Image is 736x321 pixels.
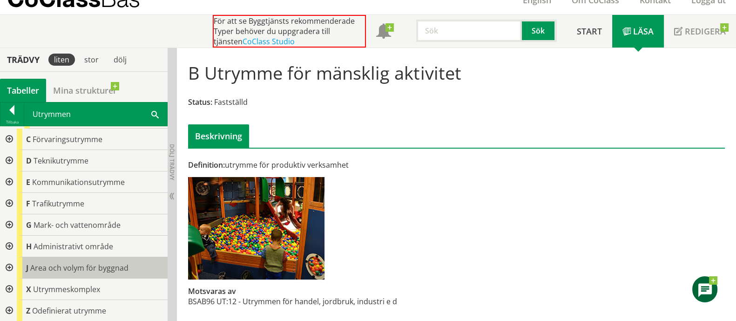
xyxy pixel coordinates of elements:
span: Redigera [685,26,726,37]
div: För att se Byggtjänsts rekommenderade Typer behöver du uppgradera till tjänsten [213,15,366,48]
a: CoClass Studio [243,36,295,47]
span: Teknikutrymme [34,156,88,166]
div: utrymme för produktiv verksamhet [188,160,541,170]
td: 12 - Utrymmen för handel, jordbruk, industri e d [228,296,397,307]
td: BSAB96 UT: [188,296,228,307]
div: Utrymmen [24,102,167,126]
span: Motsvaras av [188,286,236,296]
span: Läsa [633,26,654,37]
div: stor [79,54,104,66]
span: Area och volym för byggnad [30,263,128,273]
div: Trädvy [2,55,45,65]
span: Z [26,306,30,316]
span: E [26,177,30,187]
span: C [26,134,31,144]
a: Start [567,15,612,48]
h1: B Utrymme för mänsklig aktivitet [188,62,461,83]
span: Kommunikationsutrymme [32,177,125,187]
span: X [26,284,31,294]
span: Sök i tabellen [151,109,159,119]
div: liten [48,54,75,66]
a: Mina strukturer [46,79,124,102]
button: Sök [522,20,556,42]
img: b-utrymme-for-mansklig-aktivitet.jpg [188,177,324,280]
span: F [26,198,30,209]
div: dölj [108,54,132,66]
span: Utrymmeskomplex [33,284,100,294]
span: Förvaringsutrymme [33,134,102,144]
a: Läsa [612,15,664,48]
div: Tillbaka [0,118,24,126]
span: Notifikationer [376,25,391,40]
span: D [26,156,32,166]
span: J [26,263,28,273]
a: Redigera [664,15,736,48]
input: Sök [416,20,522,42]
span: Definition: [188,160,225,170]
span: Odefinierat utrymme [32,306,106,316]
span: Trafikutrymme [32,198,84,209]
span: Start [577,26,602,37]
div: Beskrivning [188,124,249,148]
span: Administrativt område [34,241,113,252]
span: G [26,220,32,230]
span: H [26,241,32,252]
span: Mark- och vattenområde [34,220,121,230]
span: Dölj trädvy [168,144,176,180]
span: Status: [188,97,212,107]
span: Fastställd [214,97,248,107]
